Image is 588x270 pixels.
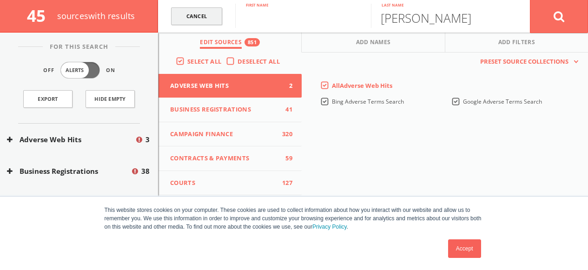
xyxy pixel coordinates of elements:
[170,105,278,114] span: Business Registrations
[159,171,302,196] button: Courts127
[43,42,115,52] span: For This Search
[278,154,292,163] span: 59
[23,90,73,108] a: Export
[278,105,292,114] span: 41
[332,81,392,90] span: All Adverse Web Hits
[43,66,54,74] span: Off
[476,57,573,66] span: Preset Source Collections
[159,33,302,53] button: Edit Sources851
[159,122,302,147] button: Campaign Finance320
[278,178,292,188] span: 127
[170,154,278,163] span: Contracts & Payments
[105,206,484,231] p: This website stores cookies on your computer. These cookies are used to collect information about...
[463,98,542,105] span: Google Adverse Terms Search
[7,134,135,145] button: Adverse Web Hits
[86,90,135,108] button: Hide Empty
[448,239,481,258] a: Accept
[145,134,150,145] span: 3
[106,66,115,74] span: On
[27,5,53,26] span: 45
[170,130,278,139] span: Campaign Finance
[238,57,280,66] span: Deselect All
[159,146,302,171] button: Contracts & Payments59
[244,38,260,46] div: 851
[332,98,404,105] span: Bing Adverse Terms Search
[498,38,535,49] span: Add Filters
[302,33,445,53] button: Add Names
[278,81,292,91] span: 2
[476,57,579,66] button: Preset Source Collections
[7,166,131,177] button: Business Registrations
[170,178,278,188] span: Courts
[170,81,278,91] span: Adverse Web Hits
[445,33,588,53] button: Add Filters
[200,38,242,49] span: Edit Sources
[187,57,221,66] span: Select All
[171,7,222,26] a: Cancel
[312,224,347,230] a: Privacy Policy
[159,195,302,220] button: Data Breaches25
[278,130,292,139] span: 320
[141,166,150,177] span: 38
[356,38,391,49] span: Add Names
[159,74,302,98] button: Adverse Web Hits2
[159,98,302,122] button: Business Registrations41
[57,10,135,21] span: source s with results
